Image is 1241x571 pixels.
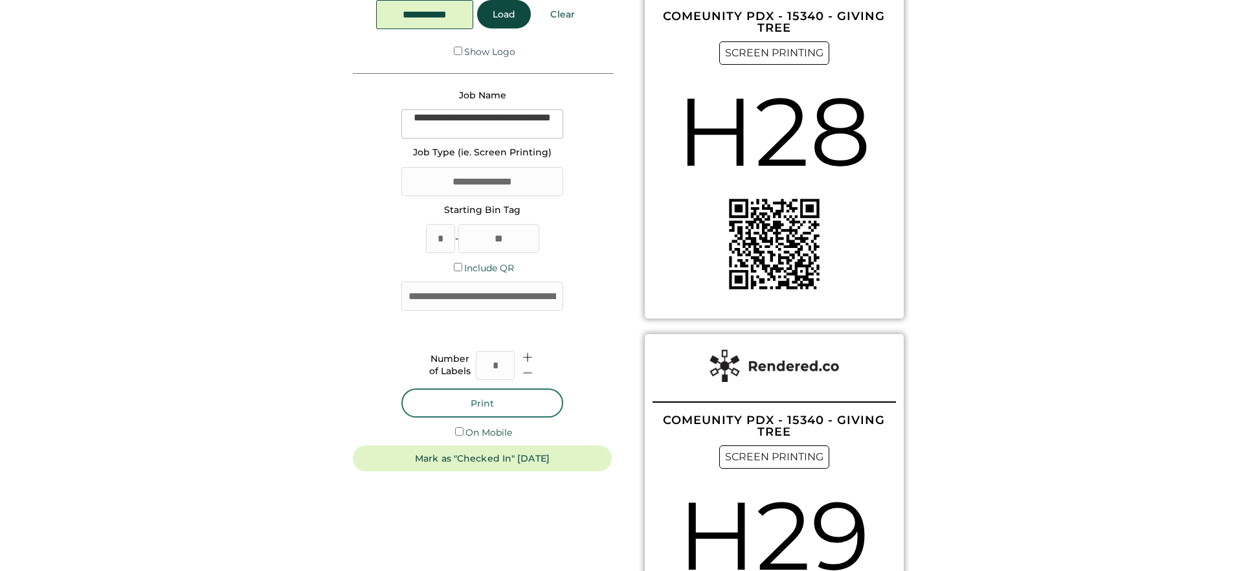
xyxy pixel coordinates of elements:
label: Include QR [464,262,514,274]
div: H28 [676,65,871,199]
label: On Mobile [465,427,512,438]
div: Number of Labels [429,353,471,378]
div: Job Name [459,89,506,102]
div: Starting Bin Tag [444,204,520,217]
div: SCREEN PRINTING [719,445,829,469]
button: Mark as "Checked In" [DATE] [353,445,612,471]
img: Rendered%20Label%20Logo%402x.png [710,350,839,382]
button: Print [401,388,563,418]
div: COMEUNITY PDX - 15340 - GIVING TREE [653,10,896,34]
div: Job Type (ie. Screen Printing) [413,146,552,159]
div: - [455,232,458,245]
div: COMEUNITY PDX - 15340 - GIVING TREE [653,414,896,438]
div: SCREEN PRINTING [719,41,829,65]
label: Show Logo [464,46,515,58]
